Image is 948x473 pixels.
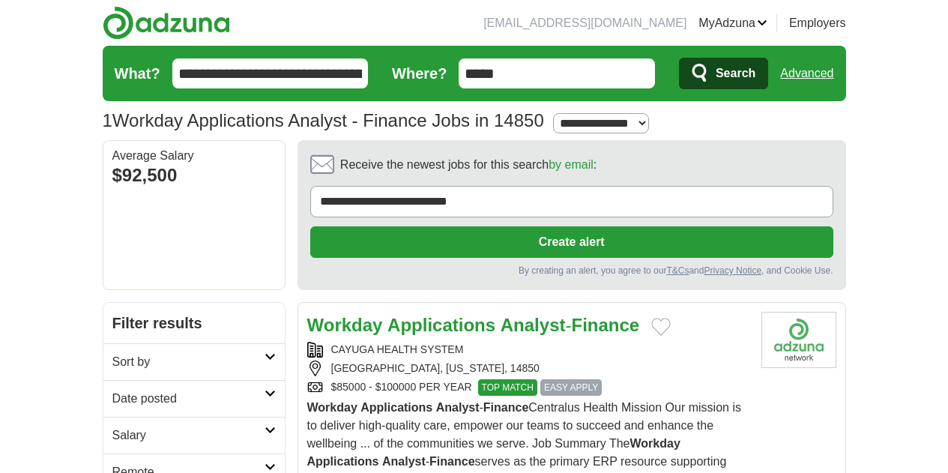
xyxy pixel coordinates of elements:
strong: Analyst [382,455,426,468]
div: [GEOGRAPHIC_DATA], [US_STATE], 14850 [307,361,749,376]
a: T&Cs [666,265,689,276]
img: Company logo [761,312,836,368]
strong: Finance [429,455,474,468]
button: Add to favorite jobs [651,318,671,336]
label: Where? [392,62,447,85]
label: What? [115,62,160,85]
a: MyAdzuna [698,14,767,32]
strong: Applications [307,455,379,468]
strong: Applications [387,315,495,335]
strong: Workday [307,401,357,414]
strong: Analyst [436,401,480,414]
button: Search [679,58,768,89]
div: $92,500 [112,162,276,189]
a: Sort by [103,343,285,380]
h1: Workday Applications Analyst - Finance Jobs in 14850 [103,110,544,130]
img: Adzuna logo [103,6,230,40]
h2: Filter results [103,303,285,343]
button: Create alert [310,226,833,258]
strong: Analyst [501,315,566,335]
a: Advanced [780,58,833,88]
span: EASY APPLY [540,379,602,396]
span: TOP MATCH [478,379,537,396]
strong: Workday [307,315,383,335]
div: Average Salary [112,150,276,162]
strong: Workday [630,437,680,450]
strong: Applications [360,401,432,414]
div: $85000 - $100000 PER YEAR [307,379,749,396]
li: [EMAIL_ADDRESS][DOMAIN_NAME] [483,14,686,32]
span: Search [716,58,755,88]
strong: Finance [483,401,528,414]
div: By creating an alert, you agree to our and , and Cookie Use. [310,264,833,277]
a: Employers [789,14,846,32]
a: by email [549,158,594,171]
h2: Date posted [112,390,265,408]
a: Date posted [103,380,285,417]
div: CAYUGA HEALTH SYSTEM [307,342,749,358]
span: 1 [103,107,112,134]
a: Salary [103,417,285,454]
h2: Salary [112,427,265,445]
a: Privacy Notice [704,265,761,276]
span: Receive the newest jobs for this search : [340,156,597,174]
h2: Sort by [112,353,265,371]
strong: Finance [571,315,639,335]
a: Workday Applications Analyst-Finance [307,315,640,335]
